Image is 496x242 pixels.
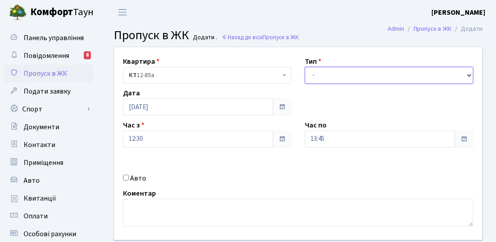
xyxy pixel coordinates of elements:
[4,118,94,136] a: Документи
[262,33,299,41] span: Пропуск в ЖК
[114,26,189,44] span: Пропуск в ЖК
[4,47,94,65] a: Повідомлення8
[4,189,94,207] a: Квитанції
[30,5,73,19] b: Комфорт
[24,193,56,203] span: Квитанції
[123,67,291,84] span: <b>КТ</b>&nbsp;&nbsp;&nbsp;&nbsp;12-85а
[24,140,55,150] span: Контакти
[221,33,299,41] a: Назад до всіхПропуск в ЖК
[24,176,40,185] span: Авто
[24,229,76,239] span: Особові рахунки
[129,71,137,80] b: КТ
[24,211,48,221] span: Оплати
[4,207,94,225] a: Оплати
[374,20,496,38] nav: breadcrumb
[84,51,91,59] div: 8
[129,71,280,80] span: <b>КТ</b>&nbsp;&nbsp;&nbsp;&nbsp;12-85а
[130,173,146,184] label: Авто
[24,122,59,132] span: Документи
[451,24,483,34] li: Додати
[24,33,84,43] span: Панель управління
[431,8,485,17] b: [PERSON_NAME]
[192,34,217,41] small: Додати .
[24,69,67,78] span: Пропуск в ЖК
[123,56,160,67] label: Квартира
[4,136,94,154] a: Контакти
[111,5,134,20] button: Переключити навігацію
[24,86,70,96] span: Подати заявку
[388,24,404,33] a: Admin
[4,100,94,118] a: Спорт
[414,24,451,33] a: Пропуск в ЖК
[4,82,94,100] a: Подати заявку
[24,158,63,168] span: Приміщення
[4,65,94,82] a: Пропуск в ЖК
[24,51,69,61] span: Повідомлення
[30,5,94,20] span: Таун
[123,88,140,98] label: Дата
[123,120,144,131] label: Час з
[4,154,94,172] a: Приміщення
[4,29,94,47] a: Панель управління
[123,188,156,199] label: Коментар
[305,56,321,67] label: Тип
[431,7,485,18] a: [PERSON_NAME]
[9,4,27,21] img: logo.png
[305,120,327,131] label: Час по
[4,172,94,189] a: Авто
